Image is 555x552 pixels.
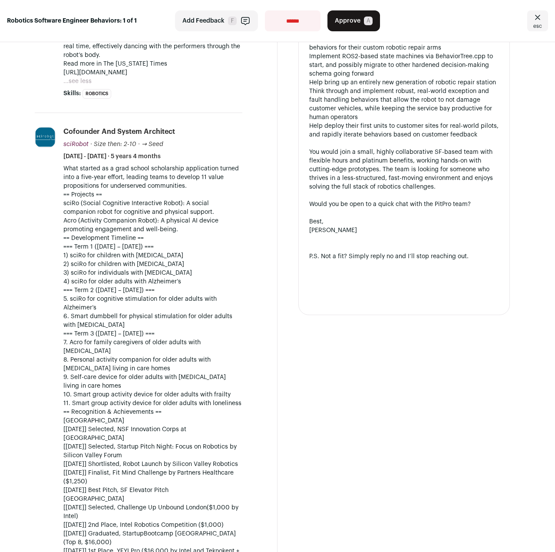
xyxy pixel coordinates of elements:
[364,17,373,25] span: A
[63,141,89,147] span: sciRobot
[309,226,499,235] div: [PERSON_NAME]
[63,329,242,408] p: === Term 3 ([DATE] – [DATE]) === 7. Acro for family caregivers of older adults with [MEDICAL_DATA...
[63,164,242,190] p: What started as a grad school scholarship application turned into a five-year effort, leading tea...
[138,140,140,149] span: ·
[309,35,499,52] li: Design and develop robust perception-based manipulation behaviors for their custom robotic repair...
[63,408,242,416] p: == Recognition & Achievements ==
[63,152,161,161] span: [DATE] - [DATE] · 5 years 4 months
[63,416,242,495] p: [GEOGRAPHIC_DATA] [[DATE]] Selected, NSF Innovation Corps at [GEOGRAPHIC_DATA] [[DATE]] Selected,...
[63,286,242,329] p: === Term 2 ([DATE] – [DATE]) === 5. sciRo for cognitive stimulation for older adults with Alzheim...
[63,60,242,77] p: Read more in The [US_STATE] Times [URL][DOMAIN_NAME]
[327,10,380,31] button: Approve A
[142,141,163,147] span: → Seed
[7,17,137,25] strong: Robotics Software Engineer Behaviors: 1 of 1
[175,10,258,31] button: Add Feedback F
[309,252,499,261] div: P.S. Not a fit? Simply reply no and I’ll stop reaching out.
[63,190,242,234] p: == Projects == sciRo (Social Cognitive Interactive Robot): A social companion robot for cognitive...
[309,148,499,191] div: You would join a small, highly collaborative SF-based team with flexible hours and platinum benef...
[63,127,175,136] div: Cofounder and System Architect
[309,87,499,122] li: Think through and implement robust, real-world exception and fault handling behaviors that allow ...
[309,122,499,139] li: Help deploy their first units to customer sites for real-world pilots, and rapidly iterate behavi...
[309,52,499,78] li: Implement ROS2-based state machines via BehaviorTree.cpp to start, and possibly migrate to other ...
[309,217,499,226] div: Best,
[90,141,136,147] span: · Size then: 2-10
[533,23,542,30] span: esc
[309,200,499,209] div: Would you be open to a quick chat with the PitPro team?
[63,234,242,286] p: == Development Timeline == === Term 1 ([DATE] – [DATE]) === 1) sciRo for children with [MEDICAL_D...
[228,17,237,25] span: F
[35,127,55,147] img: a63c843964e98e3684fc226f20f945a2132d11b012b5e4abb116b0763d7e2ca0.png
[83,89,111,99] li: Robotics
[309,78,499,87] li: Help bring up an entirely new generation of robotic repair station
[63,77,92,86] button: ...see less
[63,89,81,98] span: Skills:
[527,10,548,31] a: Close
[335,17,360,25] span: Approve
[182,17,225,25] span: Add Feedback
